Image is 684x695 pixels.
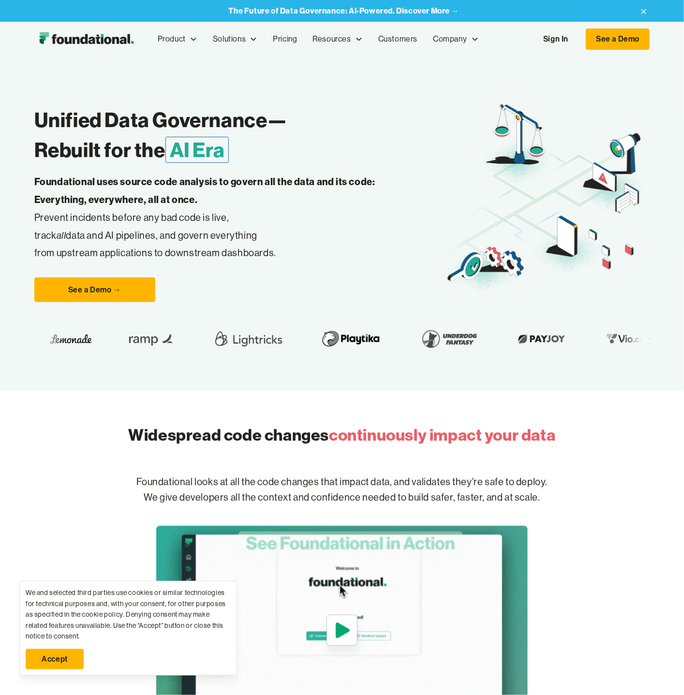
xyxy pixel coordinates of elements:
[313,33,351,45] div: Resources
[26,587,231,641] div: We and selected third parties use cookies or similar technologies for technical purposes and, wit...
[128,424,555,447] h2: Widespread code changes
[213,33,246,45] div: Solutions
[305,23,371,55] div: Resources
[57,229,66,241] em: all
[416,325,482,352] img: Underdog Fantasy
[34,175,375,205] strong: Foundational uses source code analysis to govern all the data and its code: Everything, everywher...
[158,33,186,45] div: Product
[636,649,684,695] iframe: Chat Widget
[150,23,205,55] div: Product
[34,173,406,262] p: Prevent incidents before any bad code is live, track data and AI pipelines, and govern everything...
[34,277,155,303] a: See a Demo →
[123,325,181,352] img: Ramp
[26,649,84,669] a: Accept
[50,332,92,347] img: Lemonade
[212,325,285,352] img: Lightricks
[165,137,229,163] span: AI Era
[586,29,650,50] a: See a Demo
[34,105,445,165] h1: Unified Data Governance— Rebuilt for the
[425,23,486,55] div: Company
[329,425,555,445] span: continuously impact your data
[205,23,265,55] div: Solutions
[229,6,460,15] a: The Future of Data Governance: AI-Powered. Discover More →
[371,23,425,55] a: Customers
[601,332,657,347] img: Vio.com
[265,23,305,55] a: Pricing
[534,29,578,49] a: Sign In
[316,325,386,352] img: Playtika
[433,33,467,45] div: Company
[34,29,138,49] a: home
[513,332,570,347] img: Payjoy
[34,29,138,49] img: Foundational Logo
[94,459,590,521] p: Foundational looks at all the code changes that impact data, and validates they're safe to deploy...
